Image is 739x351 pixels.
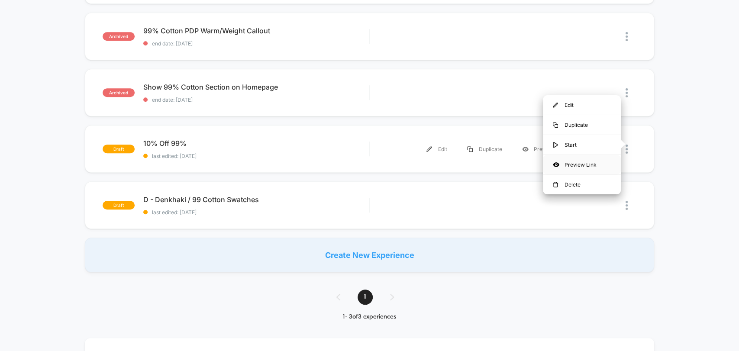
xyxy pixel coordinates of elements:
[143,153,369,159] span: last edited: [DATE]
[358,290,373,305] span: 1
[143,40,369,47] span: end date: [DATE]
[553,103,558,108] img: menu
[143,83,369,91] span: Show 99% Cotton Section on Homepage
[143,209,369,216] span: last edited: [DATE]
[328,313,411,321] div: 1 - 3 of 3 experiences
[143,195,369,204] span: D - Denkhaki / 99 Cotton Swatches
[626,88,628,97] img: close
[626,32,628,41] img: close
[143,26,369,35] span: 99% Cotton PDP Warm/Weight Callout
[103,145,135,153] span: draft
[543,135,621,155] div: Start
[543,95,621,115] div: Edit
[103,88,135,97] span: archived
[553,142,558,148] img: menu
[553,122,558,128] img: menu
[426,146,432,152] img: menu
[543,115,621,135] div: Duplicate
[543,175,621,194] div: Delete
[103,201,135,209] span: draft
[103,32,135,41] span: archived
[626,201,628,210] img: close
[553,182,558,188] img: menu
[85,238,654,272] div: Create New Experience
[512,139,564,159] div: Preview
[143,97,369,103] span: end date: [DATE]
[143,139,369,148] span: 10% Off 99%
[416,139,457,159] div: Edit
[457,139,512,159] div: Duplicate
[626,145,628,154] img: close
[467,146,473,152] img: menu
[543,155,621,174] div: Preview Link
